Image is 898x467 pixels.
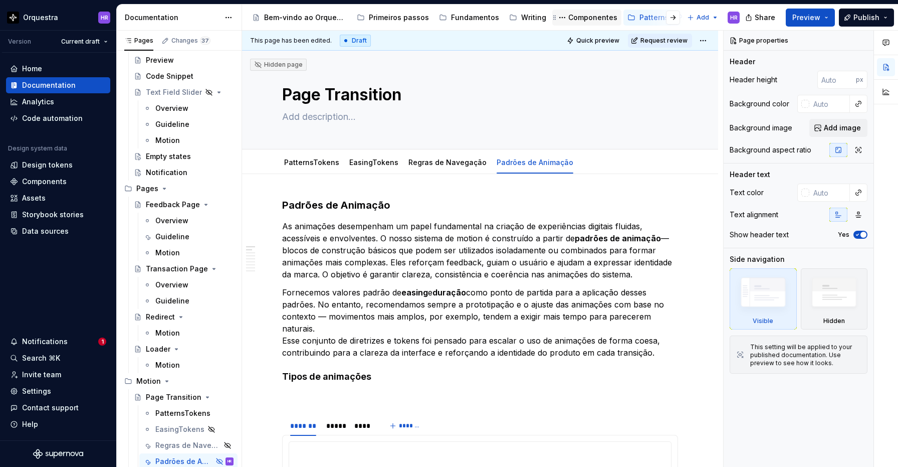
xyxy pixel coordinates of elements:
[139,116,238,132] a: Guideline
[282,198,678,212] h3: Padrões de Animação
[809,95,850,113] input: Auto
[730,230,789,240] div: Show header text
[564,34,624,48] button: Quick preview
[139,325,238,341] a: Motion
[640,37,688,45] span: Request review
[22,64,42,74] div: Home
[740,9,782,27] button: Share
[435,10,503,26] a: Fundamentos
[22,226,69,236] div: Data sources
[146,71,193,81] div: Code Snippet
[575,233,661,243] strong: padrões de animação
[6,350,110,366] button: Search ⌘K
[130,148,238,165] a: Empty states
[264,13,347,23] div: Bem-vindo ao Orquestra!
[6,94,110,110] a: Analytics
[786,9,835,27] button: Preview
[22,80,76,90] div: Documentation
[125,13,219,23] div: Documentation
[6,367,110,383] a: Invite team
[139,421,238,437] a: EasingTokens
[139,100,238,116] a: Overview
[404,151,491,173] div: Regras de Navegação
[146,392,201,402] div: Page Transition
[248,10,351,26] a: Bem-vindo ao Orquestra!
[22,419,38,429] div: Help
[282,371,678,383] h4: Tipos de animações
[139,132,238,148] a: Motion
[22,113,83,123] div: Code automation
[130,165,238,181] a: Notification
[823,317,845,325] div: Hidden
[369,13,429,23] div: Primeiros passos
[552,10,621,26] a: Componentes
[98,338,106,346] span: 1
[155,103,188,113] div: Overview
[146,312,175,322] div: Redirect
[809,119,867,137] button: Add image
[623,10,704,26] a: Patterns & Pages
[120,373,238,389] div: Motion
[349,158,398,167] a: EasingTokens
[730,254,785,264] div: Side navigation
[146,200,200,210] div: Feedback Page
[146,168,187,178] div: Notification
[809,184,850,202] input: Auto
[408,158,487,167] a: Regras de Navegação
[568,13,617,23] div: Componentes
[139,293,238,309] a: Guideline
[22,160,73,170] div: Design tokens
[7,12,19,24] img: 2d16a307-6340-4442-b48d-ad77c5bc40e7.png
[282,286,678,359] p: Fornecemos valores padrão de e como ponto de partida para a aplicação desses padrões. No entanto,...
[130,261,238,277] a: Transaction Page
[401,287,428,297] strong: easing
[750,343,861,367] div: This setting will be applied to your published documentation. Use preview to see how it looks.
[22,353,60,363] div: Search ⌘K
[254,61,303,69] div: Hidden page
[139,437,238,453] a: Regras de Navegação
[6,190,110,206] a: Assets
[853,13,879,23] span: Publish
[155,135,180,145] div: Motion
[730,170,770,180] div: Header text
[130,309,238,325] a: Redirect
[353,10,433,26] a: Primeiros passos
[497,158,573,167] a: Padrões de Animação
[792,13,820,23] span: Preview
[155,119,189,129] div: Guideline
[33,449,83,459] svg: Supernova Logo
[57,35,112,49] button: Current draft
[6,110,110,126] a: Code automation
[697,14,709,22] span: Add
[284,158,339,167] a: PatternsTokens
[155,232,189,242] div: Guideline
[200,37,210,45] span: 37
[6,61,110,77] a: Home
[139,245,238,261] a: Motion
[22,337,68,347] div: Notifications
[730,268,797,330] div: Visible
[8,38,31,46] div: Version
[730,188,764,198] div: Text color
[146,55,174,65] div: Preview
[730,14,738,22] div: HR
[130,341,238,357] a: Loader
[753,317,773,325] div: Visible
[817,71,856,89] input: Auto
[155,360,180,370] div: Motion
[130,52,238,68] a: Preview
[639,13,700,23] div: Patterns & Pages
[228,456,232,466] div: HR
[139,405,238,421] a: PatternsTokens
[505,10,550,26] a: Writing
[139,213,238,229] a: Overview
[130,389,238,405] a: Page Transition
[280,151,343,173] div: PatternsTokens
[146,87,202,97] div: Text Field Slider
[2,7,114,28] button: OrquestraHR
[6,334,110,350] button: Notifications1
[282,220,678,280] p: As animações desempenham um papel fundamental na criação de experiências digitais fluidas, acessí...
[6,400,110,416] button: Contact support
[6,174,110,190] a: Components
